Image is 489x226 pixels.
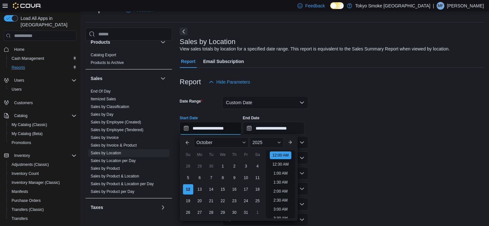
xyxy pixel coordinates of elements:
[9,188,31,195] a: Manifests
[9,139,34,147] a: Promotions
[206,184,216,194] div: day-14
[271,178,290,186] li: 1:30 AM
[206,76,253,88] button: Hide Parameters
[12,122,47,127] span: My Catalog (Classic)
[12,162,49,167] span: Adjustments (Classic)
[86,51,172,69] div: Products
[6,54,79,63] button: Cash Management
[12,171,39,176] span: Inventory Count
[9,130,45,138] a: My Catalog (Beta)
[91,174,139,178] a: Sales by Product & Location
[91,158,136,163] a: Sales by Location per Day
[222,96,308,109] button: Custom Date
[9,139,77,147] span: Promotions
[12,131,43,136] span: My Catalog (Beta)
[91,182,154,186] a: Sales by Product & Location per Day
[195,207,205,218] div: day-27
[6,178,79,187] button: Inventory Manager (Classic)
[241,184,251,194] div: day-17
[216,79,250,85] span: Hide Parameters
[218,196,228,206] div: day-22
[9,130,77,138] span: My Catalog (Beta)
[6,187,79,196] button: Manifests
[9,170,41,177] a: Inventory Count
[9,206,77,213] span: Transfers (Classic)
[1,98,79,107] button: Customers
[447,2,484,10] p: [PERSON_NAME]
[12,46,27,53] a: Home
[91,135,119,140] a: Sales by Invoice
[6,160,79,169] button: Adjustments (Classic)
[9,197,43,204] a: Purchase Orders
[243,122,304,135] input: Press the down key to open a popover containing a calendar.
[12,65,25,70] span: Reports
[1,111,79,120] button: Catalog
[6,205,79,214] button: Transfers (Classic)
[91,96,116,102] span: Itemized Sales
[330,2,344,9] input: Dark Mode
[91,39,110,45] h3: Products
[91,158,136,163] span: Sales by Location per Day
[14,100,33,105] span: Customers
[9,179,77,186] span: Inventory Manager (Classic)
[12,152,77,159] span: Inventory
[13,3,41,9] img: Cova
[91,151,121,155] a: Sales by Location
[195,173,205,183] div: day-6
[252,140,262,145] span: 2025
[270,151,291,159] li: 12:00 AM
[195,184,205,194] div: day-13
[91,150,121,156] span: Sales by Location
[218,173,228,183] div: day-8
[9,64,77,71] span: Reports
[180,38,236,46] h3: Sales by Location
[91,75,103,82] h3: Sales
[9,161,77,168] span: Adjustments (Classic)
[12,140,31,145] span: Promotions
[180,122,241,135] input: Press the down key to enter a popover containing a calendar. Press the escape key to close the po...
[218,207,228,218] div: day-29
[91,53,116,57] a: Catalog Export
[9,55,77,62] span: Cash Management
[180,99,203,104] label: Date Range
[218,149,228,160] div: We
[252,161,263,171] div: day-4
[252,173,263,183] div: day-11
[9,86,24,93] a: Users
[206,196,216,206] div: day-21
[91,166,120,171] a: Sales by Product
[1,45,79,54] button: Home
[6,138,79,147] button: Promotions
[180,78,201,86] h3: Report
[271,187,290,195] li: 2:00 AM
[91,189,134,194] span: Sales by Product per Day
[12,77,27,84] button: Users
[91,97,116,101] a: Itemized Sales
[299,171,304,176] button: Open list of options
[12,207,44,212] span: Transfers (Classic)
[438,2,443,10] span: MF
[12,112,30,120] button: Catalog
[9,206,46,213] a: Transfers (Classic)
[218,184,228,194] div: day-15
[91,112,113,117] a: Sales by Day
[9,161,51,168] a: Adjustments (Classic)
[9,215,30,222] a: Transfers
[195,161,205,171] div: day-29
[229,184,240,194] div: day-16
[241,196,251,206] div: day-24
[229,207,240,218] div: day-30
[6,120,79,129] button: My Catalog (Classic)
[299,155,304,160] button: Open list of options
[271,169,290,177] li: 1:00 AM
[18,15,77,28] span: Load All Apps in [GEOGRAPHIC_DATA]
[91,128,143,132] a: Sales by Employee (Tendered)
[229,196,240,206] div: day-23
[183,196,193,206] div: day-19
[243,115,259,121] label: End Date
[91,204,103,211] h3: Taxes
[91,143,137,148] span: Sales by Invoice & Product
[195,149,205,160] div: Mo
